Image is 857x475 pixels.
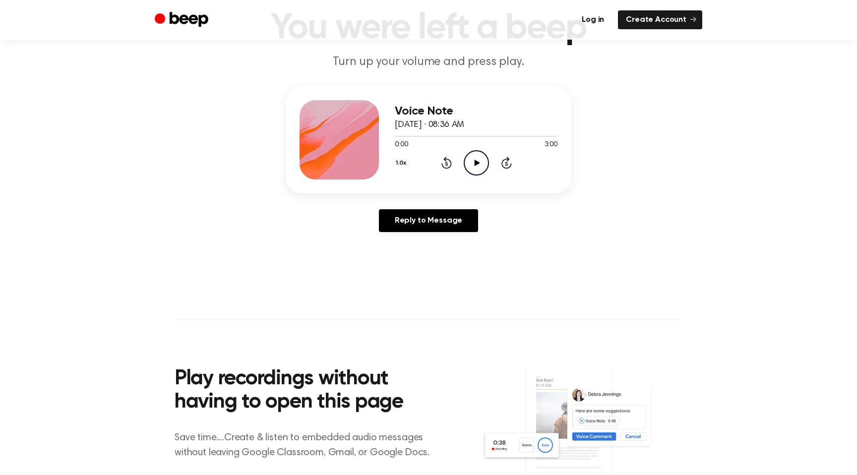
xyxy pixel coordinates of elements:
h2: Play recordings without having to open this page [175,367,442,415]
a: Log in [574,10,612,29]
a: Reply to Message [379,209,478,232]
button: 1.0x [395,155,410,172]
p: Turn up your volume and press play. [238,54,619,70]
span: 3:00 [545,140,557,150]
a: Create Account [618,10,702,29]
span: 0:00 [395,140,408,150]
a: Beep [155,10,211,30]
span: [DATE] · 08:36 AM [395,120,464,129]
p: Save time....Create & listen to embedded audio messages without leaving Google Classroom, Gmail, ... [175,430,442,460]
h3: Voice Note [395,105,557,118]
